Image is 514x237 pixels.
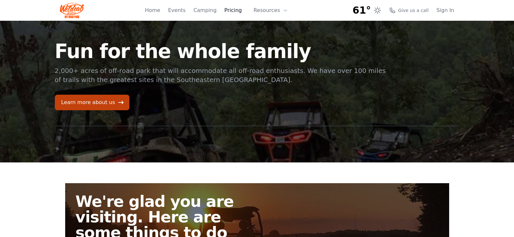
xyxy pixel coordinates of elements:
[55,66,387,84] p: 2,000+ acres of off-road park that will accommodate all off-road enthusiasts. We have over 100 mi...
[398,7,429,14] span: Give us a call
[389,7,429,14] a: Give us a call
[55,41,387,61] h1: Fun for the whole family
[168,6,185,14] a: Events
[193,6,216,14] a: Camping
[250,4,292,17] button: Resources
[353,5,371,16] span: 61°
[55,95,129,110] a: Learn more about us
[224,6,242,14] a: Pricing
[60,3,84,18] img: Wildcat Logo
[145,6,160,14] a: Home
[436,6,454,14] a: Sign In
